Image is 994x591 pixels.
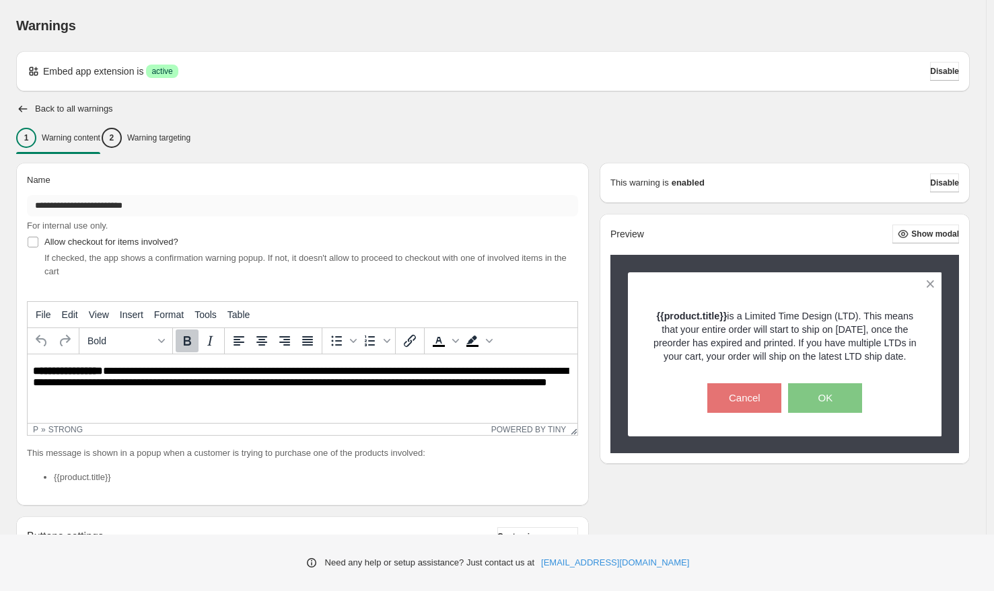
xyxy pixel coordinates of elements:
[497,527,578,546] button: Customize
[30,329,53,352] button: Undo
[296,329,319,352] button: Justify
[176,329,199,352] button: Bold
[87,336,153,346] span: Bold
[491,425,567,434] a: Powered by Tiny
[33,425,38,434] div: p
[194,309,217,320] span: Tools
[227,329,250,352] button: Align left
[359,329,392,352] div: Numbered list
[27,446,578,460] p: This message is shown in a popup when a customer is trying to purchase one of the products involved:
[43,65,143,78] p: Embed app extension is
[54,471,578,484] li: {{product.title}}
[541,556,689,569] a: [EMAIL_ADDRESS][DOMAIN_NAME]
[930,173,959,192] button: Disable
[151,66,172,77] span: active
[27,221,108,231] span: For internal use only.
[53,329,76,352] button: Redo
[610,176,669,190] p: This warning is
[911,229,959,239] span: Show modal
[930,178,959,188] span: Disable
[120,309,143,320] span: Insert
[427,329,461,352] div: Text color
[154,309,184,320] span: Format
[273,329,296,352] button: Align right
[566,424,577,435] div: Resize
[610,229,644,240] h2: Preview
[127,132,190,143] p: Warning targeting
[28,354,577,423] iframe: Rich Text Area
[27,175,50,185] span: Name
[89,309,109,320] span: View
[41,425,46,434] div: »
[892,225,959,243] button: Show modal
[250,329,273,352] button: Align center
[672,176,705,190] strong: enabled
[27,530,104,543] h2: Buttons settings
[199,329,221,352] button: Italic
[930,62,959,81] button: Disable
[16,18,76,33] span: Warnings
[44,237,178,247] span: Allow checkout for items involved?
[16,128,36,148] div: 1
[102,124,190,152] button: 2Warning targeting
[707,383,781,413] button: Cancel
[398,329,421,352] button: Insert/edit link
[657,311,727,321] strong: {{product.title}}
[102,128,122,148] div: 2
[461,329,495,352] div: Background color
[16,124,100,152] button: 1Warning content
[48,425,83,434] div: strong
[35,104,113,114] h2: Back to all warnings
[82,329,170,352] button: Formats
[44,253,567,276] span: If checked, the app shows a confirmation warning popup. If not, it doesn't allow to proceed to ch...
[36,309,51,320] span: File
[930,66,959,77] span: Disable
[227,309,250,320] span: Table
[62,309,78,320] span: Edit
[651,309,919,363] p: is a Limited Time Design (LTD). This means that your entire order will start to ship on [DATE], o...
[42,132,100,143] p: Warning content
[497,531,538,542] span: Customize
[788,383,862,413] button: OK
[325,329,359,352] div: Bullet list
